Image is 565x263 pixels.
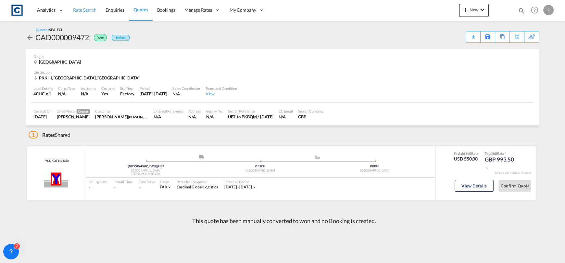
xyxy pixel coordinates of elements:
span: Help [529,5,540,16]
div: N/A [206,114,223,120]
div: Inquiry No. [206,109,223,114]
div: icon-arrow-left [26,32,35,42]
span: YMUKQT1184350 [44,159,69,163]
div: Alfie Kybert [57,114,90,120]
div: Andrea Locarno [95,114,148,120]
div: 30 Sep 2025 [140,91,168,97]
span: | [157,164,158,168]
span: Enquiries [106,7,124,13]
span: SEA-FCL [49,28,63,32]
button: View Details [455,180,494,192]
div: [GEOGRAPHIC_DATA] [89,169,203,173]
div: USD 550.00 [454,156,478,162]
div: [GEOGRAPHIC_DATA] [203,169,317,173]
div: PKKHI [318,164,432,169]
div: Customer [95,109,148,114]
div: Incoterms [81,86,96,91]
div: GBSOU [203,164,317,169]
div: Stuffing [120,86,134,91]
div: Contract / Rate Agreement / Tariff / Spot Pricing Reference Number: YMUKQT1184350 [44,159,69,163]
md-icon: icon-chevron-down [167,185,171,189]
div: Total Rate [485,151,517,156]
div: Customs [101,86,115,91]
span: [GEOGRAPHIC_DATA] [39,59,81,65]
div: Address [188,109,201,114]
div: Factory Stuffing [120,91,134,97]
md-icon: assets/icons/custom/ship-fill.svg [314,155,321,159]
div: Sailing Date [89,179,107,184]
div: Terms and Condition [206,86,237,91]
div: - [114,185,133,190]
div: Default [112,35,130,41]
div: Effective Period [224,179,257,184]
div: GBP 993.50 [485,156,517,171]
div: UB7 to PKBQM / 1 Sep 2025 [228,114,273,120]
div: icon-magnify [518,7,525,17]
span: Creator [77,109,90,114]
div: - [89,185,107,190]
div: N/A [58,91,76,97]
span: Analytics [37,7,56,13]
button: icon-plus 400-fgNewicon-chevron-down [459,4,489,17]
div: [GEOGRAPHIC_DATA] [318,169,432,173]
div: Destination [33,70,532,75]
span: Cardinal Global Logistics [176,185,218,189]
div: N/A [81,91,88,97]
div: Sales Person [57,109,90,114]
div: Cargo [160,179,172,184]
md-icon: icon-arrow-left [26,34,34,42]
span: UB7 [158,164,164,168]
md-icon: icon-download [469,32,477,37]
span: Quotes [133,7,148,12]
md-icon: icon-chevron-down [478,6,486,14]
md-icon: icon-chevron-down [252,185,256,189]
div: Created On [33,109,52,114]
div: Free Days [139,179,155,184]
div: Help [529,5,543,16]
span: [GEOGRAPHIC_DATA] [128,164,158,168]
div: Cargo Type [58,86,76,91]
span: 1 [29,131,38,138]
div: Yes [101,91,115,97]
span: Rates [42,132,55,138]
md-icon: icon-plus 400-fg [462,6,470,14]
span: Subject to Remarks [504,151,506,155]
div: Origin [33,54,532,59]
span: FAK [160,185,167,189]
div: Remark and Inclusion included [490,171,536,175]
div: Sales Coordinator [172,86,200,91]
span: New [462,7,486,12]
div: N/A [188,114,201,120]
button: Confirm Quote [498,180,531,192]
div: Rates by Forwarder [176,179,218,184]
div: PKKHI, Karachi, Asia Pacific [33,75,141,81]
div: 27 Aug 2025 [33,114,52,120]
span: Sell [492,151,497,155]
div: N/A [172,91,200,97]
div: Quotes /SEA-FCL [36,27,63,32]
div: F [543,5,554,15]
md-icon: icon-chevron-down [485,166,489,170]
div: CAD000009472 [35,32,89,42]
span: Manage Rates [184,7,212,13]
span: Bookings [157,7,175,13]
div: Pickup ModeService Type GBTCX/GREATER LONDON/Road [146,155,260,162]
div: External Reference [154,109,183,114]
div: View [206,91,237,97]
span: Rate Search [73,7,96,13]
p: This quote has been manually converted to won and no Booking is created. [189,217,376,225]
span: Sell [465,151,471,155]
div: Freight Rate [454,151,478,156]
div: N/A [154,114,183,120]
div: Load Details [33,86,53,91]
div: CC Email [278,109,293,114]
img: ROAD [199,155,204,159]
div: Quote PDF is not available at this time [469,31,477,37]
div: Won [89,32,108,42]
div: 01 Sep 2025 - 30 Sep 2025 [224,185,252,190]
div: Search Reference [228,109,273,114]
div: Shared [29,131,70,138]
div: Save As Template [481,31,495,42]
